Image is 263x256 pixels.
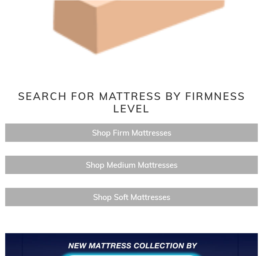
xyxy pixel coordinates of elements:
[86,159,178,170] a: Shop Medium Mattresses
[18,89,245,115] span: Search for Mattress by Firmness Level
[93,192,170,202] a: Shop Soft Mattresses
[92,127,171,137] a: Shop Firm Mattresses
